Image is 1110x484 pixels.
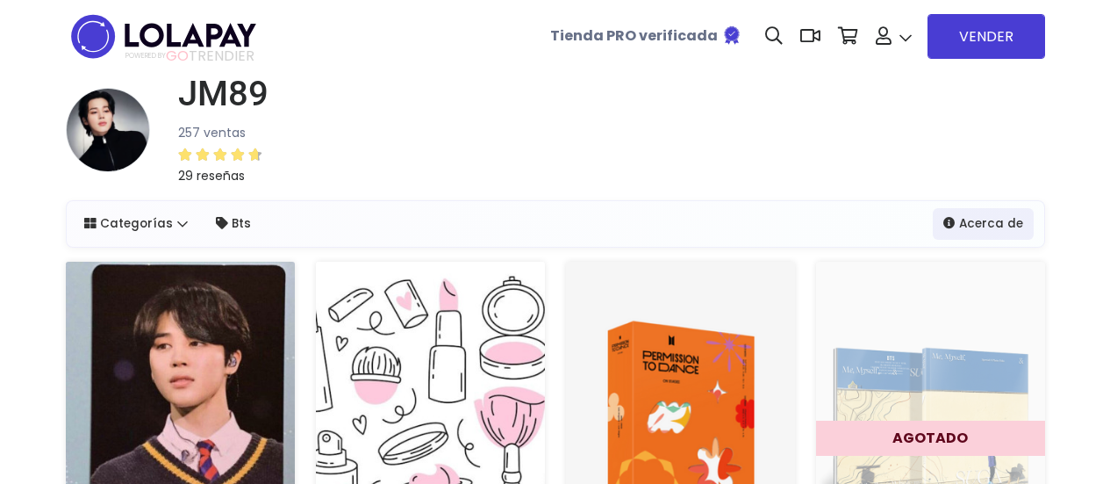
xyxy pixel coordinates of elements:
small: 257 ventas [178,124,246,141]
span: TRENDIER [125,48,254,64]
a: Acerca de [933,208,1034,240]
a: Categorías [74,208,199,240]
a: Bts [205,208,261,240]
span: GO [166,46,189,66]
a: JM89 [164,73,269,115]
img: Tienda verificada [721,25,742,46]
div: AGOTADO [816,421,1045,456]
div: 4.76 / 5 [178,144,262,165]
span: POWERED BY [125,51,166,61]
b: Tienda PRO verificada [550,25,718,46]
h1: JM89 [178,73,269,115]
small: 29 reseñas [178,167,245,184]
a: 29 reseñas [178,143,269,186]
a: VENDER [927,14,1045,59]
img: logo [66,9,261,64]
